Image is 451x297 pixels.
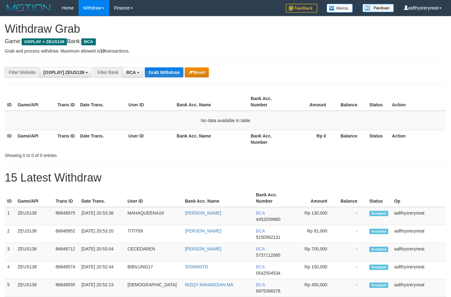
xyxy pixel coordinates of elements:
td: MAHAQUEENA19 [125,207,182,225]
th: Bank Acc. Name [182,189,253,207]
span: BCA [256,282,265,287]
td: BIBILUNG17 [125,261,182,279]
div: Filter Bank [93,67,122,78]
td: 86848574 [53,261,79,279]
img: Feedback.jpg [286,4,317,13]
td: Rp 91,000 [291,225,337,243]
button: Grab Withdraw [145,67,183,77]
img: Button%20Memo.svg [327,4,353,13]
span: Accepted [369,211,388,216]
th: ID [5,93,15,111]
td: 2 [5,225,15,243]
td: ZEUS138 [15,207,53,225]
th: Amount [288,93,335,111]
td: 3 [5,243,15,261]
td: - [337,279,367,297]
td: - [337,261,367,279]
button: BCA [122,67,144,78]
th: Bank Acc. Number [248,130,288,148]
td: Rp 130,000 [291,207,337,225]
span: Accepted [369,247,388,252]
td: [DATE] 20:52:23 [79,279,125,297]
span: Accepted [369,229,388,234]
td: - [337,207,367,225]
td: [DATE] 20:53:36 [79,207,125,225]
td: - [337,225,367,243]
span: BCA [81,38,95,45]
td: aafthysreryneat [392,279,446,297]
td: aafthysreryneat [392,261,446,279]
th: Trans ID [55,93,78,111]
th: Bank Acc. Name [174,93,248,111]
img: panduan.png [362,4,394,12]
th: User ID [126,93,174,111]
td: Rp 700,000 [291,243,337,261]
td: TITIT69 [125,225,182,243]
th: Balance [335,130,367,148]
td: Rp 150,000 [291,261,337,279]
div: Filter Website [5,67,39,78]
h1: 15 Latest Withdraw [5,171,446,184]
th: Bank Acc. Number [248,93,288,111]
td: [DATE] 20:53:20 [79,225,125,243]
span: Accepted [369,265,388,270]
td: aafthysreryneat [392,207,446,225]
th: Action [389,93,446,111]
td: 4 [5,261,15,279]
span: Copy 5737112085 to clipboard [256,253,280,258]
a: SISWANTO [185,264,208,269]
img: MOTION_logo.png [5,3,52,13]
a: [PERSON_NAME] [185,210,221,216]
th: ID [5,130,15,148]
span: BCA [256,264,265,269]
td: [DEMOGRAPHIC_DATA] [125,279,182,297]
th: Date Trans. [78,93,126,111]
td: 1 [5,207,15,225]
span: [OXPLAY] ZEUS138 [43,70,84,75]
th: User ID [126,130,174,148]
div: Showing 0 to 0 of 0 entries [5,150,183,159]
th: Trans ID [53,189,79,207]
th: Op [392,189,446,207]
a: RIZQY RAHARDIAN MA [185,282,233,287]
td: No data available in table [5,111,446,130]
td: 5 [5,279,15,297]
td: ZEUS138 [15,225,53,243]
td: 86848555 [53,279,79,297]
td: aafthysreryneat [392,243,446,261]
th: ID [5,189,15,207]
p: Grab and process withdraw. Maximum allowed is transactions. [5,48,446,54]
th: Rp 0 [288,130,335,148]
th: Action [389,130,446,148]
th: Trans ID [55,130,78,148]
span: Copy 6975398378 to clipboard [256,289,280,294]
td: [DATE] 20:53:04 [79,243,125,261]
span: Copy 5150562131 to clipboard [256,235,280,240]
h1: Withdraw Grab [5,23,446,35]
td: ZEUS138 [15,279,53,297]
th: Game/API [15,93,55,111]
td: aafthysreryneat [392,225,446,243]
a: [PERSON_NAME] [185,246,221,251]
th: Balance [337,189,367,207]
th: Status [367,93,389,111]
td: 86848952 [53,225,79,243]
th: Status [367,130,389,148]
th: Game/API [15,189,53,207]
span: OXPLAY > ZEUS138 [22,38,67,45]
span: Copy 0542504534 to clipboard [256,271,280,276]
th: Status [367,189,392,207]
td: ZEUS138 [15,243,53,261]
th: Date Trans. [78,130,126,148]
span: BCA [256,210,265,216]
td: Rp 450,000 [291,279,337,297]
td: CECEDAREN [125,243,182,261]
button: Reset [185,67,209,77]
span: BCA [126,70,136,75]
td: 86848975 [53,207,79,225]
th: Game/API [15,130,55,148]
th: Bank Acc. Number [253,189,291,207]
th: Bank Acc. Name [174,130,248,148]
button: [OXPLAY] ZEUS138 [39,67,92,78]
span: Copy 4452039960 to clipboard [256,217,280,222]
